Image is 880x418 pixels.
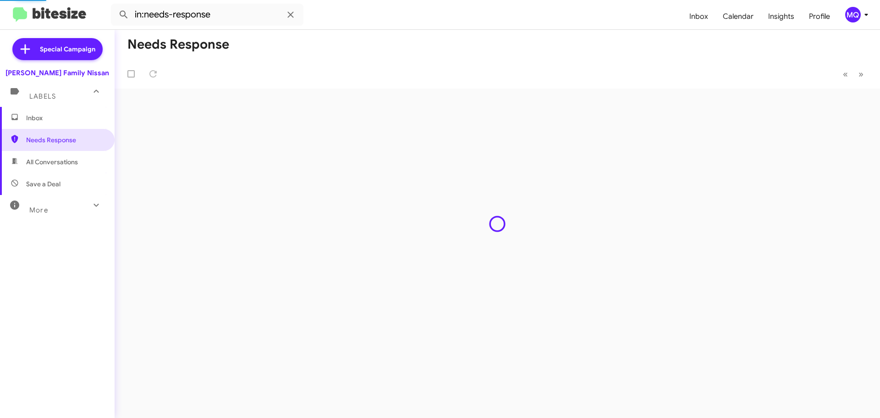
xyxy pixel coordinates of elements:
a: Profile [802,3,837,30]
span: « [843,68,848,80]
a: Inbox [682,3,715,30]
button: Next [853,65,869,84]
span: More [29,206,48,214]
button: MQ [837,7,870,22]
span: Special Campaign [40,45,95,54]
span: Labels [29,92,56,100]
a: Special Campaign [12,38,103,60]
input: Search [111,4,303,26]
span: Needs Response [26,135,104,145]
nav: Page navigation example [838,65,869,84]
button: Previous [837,65,853,84]
a: Calendar [715,3,761,30]
div: MQ [845,7,861,22]
a: Insights [761,3,802,30]
span: Inbox [26,113,104,123]
div: [PERSON_NAME] Family Nissan [5,68,109,78]
span: » [858,68,863,80]
span: Save a Deal [26,179,60,189]
h1: Needs Response [127,37,229,52]
span: All Conversations [26,157,78,167]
